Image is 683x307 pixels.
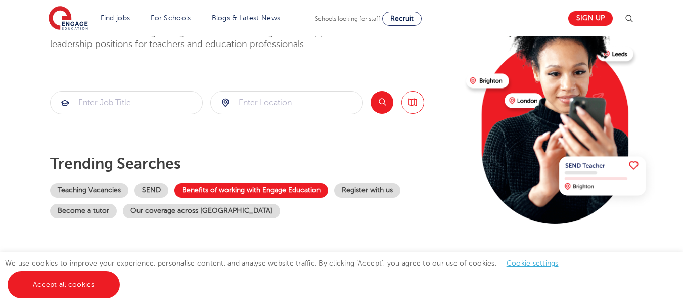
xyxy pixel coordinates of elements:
a: Teaching Vacancies [50,183,128,198]
div: Submit [210,91,363,114]
a: Benefits of working with Engage Education [174,183,328,198]
input: Submit [211,92,362,114]
p: Trending searches [50,155,458,173]
a: Blogs & Latest News [212,14,281,22]
span: We use cookies to improve your experience, personalise content, and analyse website traffic. By c... [5,259,569,288]
a: Accept all cookies [8,271,120,298]
button: Search [371,91,393,114]
div: Submit [50,91,203,114]
a: Our coverage across [GEOGRAPHIC_DATA] [123,204,280,218]
span: Recruit [390,15,414,22]
a: Cookie settings [507,259,559,267]
p: Welcome to the fastest-growing database of teaching, SEND, support and leadership positions for t... [50,27,384,51]
input: Submit [51,92,202,114]
img: Engage Education [49,6,88,31]
a: Sign up [568,11,613,26]
a: Find jobs [101,14,130,22]
a: SEND [134,183,168,198]
span: Schools looking for staff [315,15,380,22]
a: Become a tutor [50,204,117,218]
a: Recruit [382,12,422,26]
a: Register with us [334,183,400,198]
a: For Schools [151,14,191,22]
